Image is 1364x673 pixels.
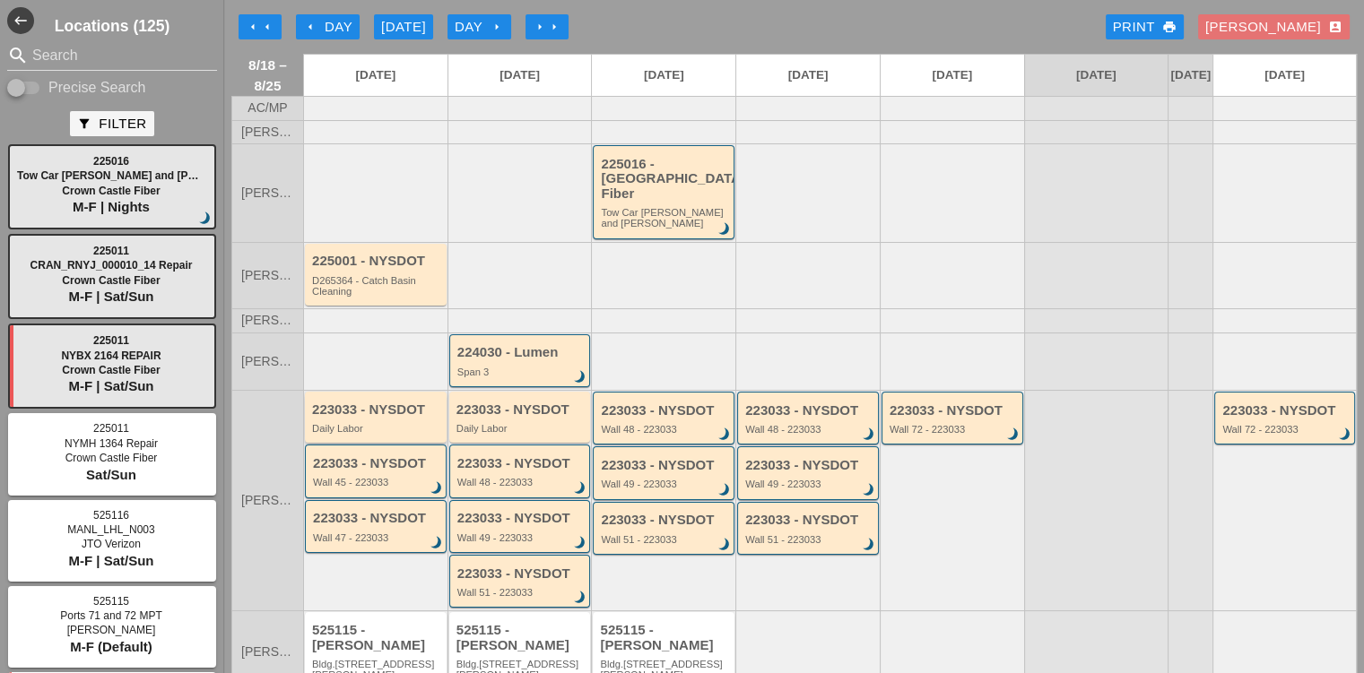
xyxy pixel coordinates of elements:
button: Day [296,14,360,39]
span: [PERSON_NAME] [241,645,294,659]
div: 223033 - NYSDOT [745,458,873,473]
i: brightness_3 [715,480,734,500]
div: 223033 - NYSDOT [601,458,729,473]
div: 525115 - [PERSON_NAME] [312,623,442,652]
i: brightness_3 [571,479,591,498]
div: D265364 - Catch Basin Cleaning [312,275,442,298]
div: Wall 51 - 223033 [457,587,586,598]
button: [PERSON_NAME] [1198,14,1350,39]
span: Tow Car [PERSON_NAME] and [PERSON_NAME] [17,169,267,182]
span: M-F | Sat/Sun [68,553,153,568]
div: 223033 - NYSDOT [457,511,586,526]
div: Daily Labor [456,423,586,434]
span: CRAN_RNYJ_000010_14 Repair [30,259,193,272]
i: brightness_3 [715,535,734,555]
div: Wall 47 - 223033 [313,532,441,543]
span: M-F (Default) [70,639,152,654]
i: arrow_left [303,20,317,34]
i: arrow_left [246,20,260,34]
div: [DATE] [381,17,426,38]
span: NYMH 1364 Repair [65,437,158,450]
div: Wall 48 - 223033 [601,424,729,435]
div: Wall 45 - 223033 [313,477,441,487]
div: Wall 51 - 223033 [745,534,873,545]
i: brightness_3 [715,220,734,239]
i: arrow_right [547,20,561,34]
span: 225011 [93,334,129,347]
div: 223033 - NYSDOT [313,456,441,471]
div: Wall 48 - 223033 [457,477,586,487]
div: Day [455,17,504,38]
div: Daily Labor [312,423,442,434]
span: 225011 [93,245,129,257]
i: brightness_3 [195,209,215,229]
i: arrow_right [490,20,504,34]
a: [DATE] [736,55,880,96]
div: 224030 - Lumen [457,345,586,360]
i: brightness_3 [571,588,591,608]
span: JTO Verizon [82,538,141,550]
input: Search [32,41,192,70]
div: 223033 - NYSDOT [1222,403,1350,418]
div: 223033 - NYSDOT [745,513,873,528]
a: Print [1106,14,1184,39]
a: [DATE] [1213,55,1356,96]
span: Sat/Sun [86,467,136,482]
i: filter_alt [77,116,91,131]
div: 223033 - NYSDOT [313,511,441,526]
a: [DATE] [304,55,447,96]
span: [PERSON_NAME] [241,186,294,200]
i: arrow_right [533,20,547,34]
div: 225001 - NYSDOT [312,254,442,269]
span: 225011 [93,422,129,435]
span: NYBX 2164 REPAIR [61,349,161,362]
span: 8/18 – 8/25 [241,55,294,96]
div: 525115 - [PERSON_NAME] [456,623,586,652]
span: M-F | Sat/Sun [68,378,153,393]
span: [PERSON_NAME] [241,125,294,139]
button: Move Ahead 1 Week [526,14,569,39]
span: Crown Castle Fiber [62,185,160,197]
span: 225016 [93,155,129,168]
div: Wall 72 - 223033 [890,424,1018,435]
span: [PERSON_NAME] [67,624,156,636]
span: [PERSON_NAME] [241,494,294,507]
button: [DATE] [374,14,433,39]
span: Crown Castle Fiber [65,452,158,464]
i: arrow_left [260,20,274,34]
span: [PERSON_NAME] [241,269,294,282]
span: Crown Castle Fiber [62,364,160,376]
div: Wall 48 - 223033 [745,424,873,435]
a: [DATE] [448,55,592,96]
div: Span 3 [457,367,586,377]
i: brightness_3 [427,479,447,498]
span: 525115 [93,595,129,608]
div: Filter [77,114,146,134]
div: Day [303,17,352,38]
div: 223033 - NYSDOT [601,403,729,418]
div: 223033 - NYSDOT [456,402,586,418]
div: 223033 - NYSDOT [457,566,586,582]
div: Wall 49 - 223033 [745,479,873,489]
i: brightness_3 [1003,425,1023,444]
div: Wall 49 - 223033 [601,479,729,489]
button: Move Back 1 Week [239,14,282,39]
a: [DATE] [1025,55,1169,96]
i: brightness_3 [859,425,879,444]
span: [PERSON_NAME] [241,355,294,368]
span: M-F | Nights [73,199,150,214]
span: AC/MP [248,101,287,115]
i: west [7,7,34,34]
div: 223033 - NYSDOT [745,403,873,418]
i: brightness_3 [715,425,734,444]
i: brightness_3 [571,533,591,553]
span: M-F | Sat/Sun [68,289,153,304]
span: MANL_LHL_N003 [67,523,154,536]
div: [PERSON_NAME] [1205,17,1342,38]
a: [DATE] [881,55,1024,96]
i: brightness_3 [1335,425,1355,444]
a: [DATE] [592,55,735,96]
label: Precise Search [48,79,146,97]
i: brightness_3 [859,480,879,500]
button: Shrink Sidebar [7,7,34,34]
